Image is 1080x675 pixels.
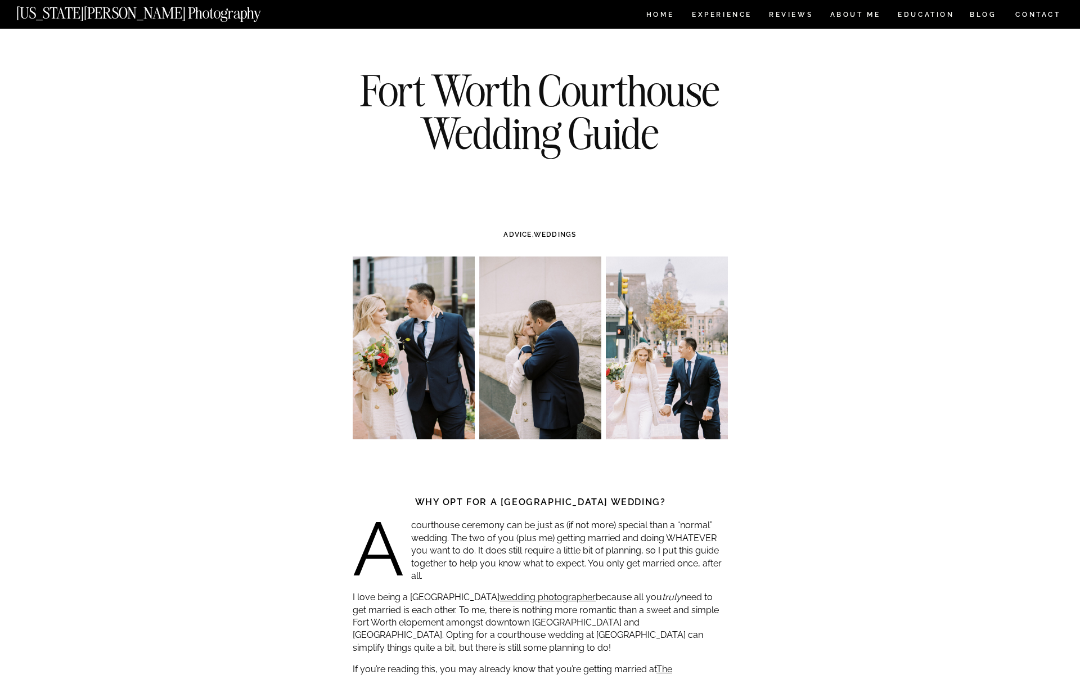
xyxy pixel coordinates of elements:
[353,256,475,439] img: Tarrant county courthouse wedding photographer
[897,11,956,21] a: EDUCATION
[353,591,728,654] p: I love being a [GEOGRAPHIC_DATA] because all you need to get married is each other. To me, there ...
[1015,8,1061,21] a: CONTACT
[336,69,744,154] h1: Fort Worth Courthouse Wedding Guide
[662,592,681,602] em: truly
[769,11,811,21] a: REVIEWS
[830,11,881,21] a: ABOUT ME
[534,231,577,238] a: WEDDINGS
[376,229,704,240] h3: ,
[16,6,299,15] a: [US_STATE][PERSON_NAME] Photography
[970,11,997,21] a: BLOG
[644,11,676,21] a: HOME
[499,592,596,602] a: wedding photographer
[353,519,728,582] p: A courthouse ceremony can be just as (if not more) special than a “normal” wedding. The two of yo...
[606,256,728,439] img: Fort Worth wedding
[503,231,532,238] a: ADVICE
[415,497,666,507] strong: Why opt for a [GEOGRAPHIC_DATA] wedding?
[479,256,601,439] img: Texas courthouse wedding
[692,11,751,21] a: Experience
